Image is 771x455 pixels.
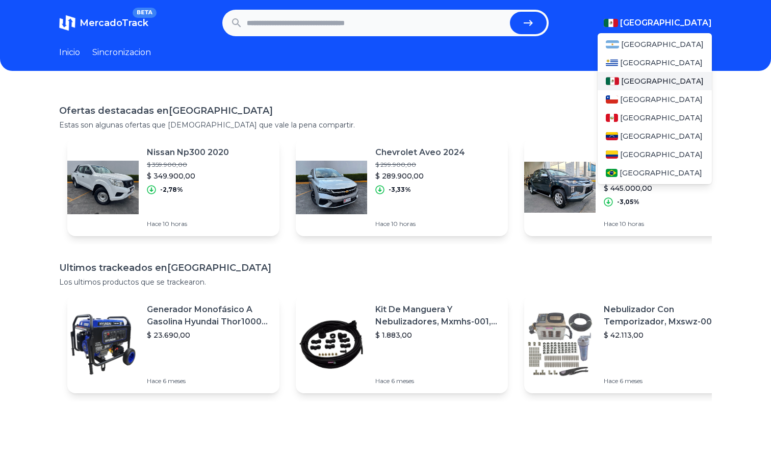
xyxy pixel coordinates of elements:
[606,169,618,177] img: Brasil
[606,95,618,104] img: Chile
[147,146,229,159] p: Nissan Np300 2020
[606,150,618,159] img: Colombia
[598,35,712,54] a: Argentina[GEOGRAPHIC_DATA]
[598,90,712,109] a: Chile[GEOGRAPHIC_DATA]
[598,72,712,90] a: Mexico[GEOGRAPHIC_DATA]
[67,138,279,236] a: Featured imageNissan Np300 2020$ 359.900,00$ 349.900,00-2,78%Hace 10 horas
[147,377,271,385] p: Hace 6 meses
[604,19,618,27] img: Mexico
[147,171,229,181] p: $ 349.900,00
[604,304,728,328] p: Nebulizador Con Temporizador, Mxswz-009, 50m, 40 Boquillas
[620,17,712,29] span: [GEOGRAPHIC_DATA]
[606,59,618,67] img: Uruguay
[92,46,151,59] a: Sincronizacion
[67,309,139,380] img: Featured image
[620,168,702,178] span: [GEOGRAPHIC_DATA]
[375,377,500,385] p: Hace 6 meses
[524,151,596,223] img: Featured image
[598,127,712,145] a: Venezuela[GEOGRAPHIC_DATA]
[296,151,367,223] img: Featured image
[620,113,703,123] span: [GEOGRAPHIC_DATA]
[606,114,618,122] img: Peru
[296,295,508,393] a: Featured imageKit De Manguera Y Nebulizadores, Mxmhs-001, 6m, 6 Tees, 8 Bo$ 1.883,00Hace 6 meses
[59,15,75,31] img: MercadoTrack
[606,77,619,85] img: Mexico
[524,309,596,380] img: Featured image
[604,377,728,385] p: Hace 6 meses
[59,15,148,31] a: MercadoTrackBETA
[375,146,465,159] p: Chevrolet Aveo 2024
[621,39,704,49] span: [GEOGRAPHIC_DATA]
[621,76,704,86] span: [GEOGRAPHIC_DATA]
[524,138,736,236] a: Featured imageMitsubishi L200 Glx 4x4 Diesel 2022$ 459.000,00$ 445.000,00-3,05%Hace 10 horas
[375,304,500,328] p: Kit De Manguera Y Nebulizadores, Mxmhs-001, 6m, 6 Tees, 8 Bo
[59,277,712,287] p: Los ultimos productos que se trackearon.
[375,330,500,340] p: $ 1.883,00
[147,330,271,340] p: $ 23.690,00
[606,40,619,48] img: Argentina
[598,54,712,72] a: Uruguay[GEOGRAPHIC_DATA]
[80,17,148,29] span: MercadoTrack
[67,295,279,393] a: Featured imageGenerador Monofásico A Gasolina Hyundai Thor10000 P 11.5 Kw$ 23.690,00Hace 6 meses
[375,220,465,228] p: Hace 10 horas
[133,8,157,18] span: BETA
[59,120,712,130] p: Estas son algunas ofertas que [DEMOGRAPHIC_DATA] que vale la pena compartir.
[160,186,183,194] p: -2,78%
[389,186,411,194] p: -3,33%
[147,220,229,228] p: Hace 10 horas
[620,94,703,105] span: [GEOGRAPHIC_DATA]
[296,138,508,236] a: Featured imageChevrolet Aveo 2024$ 299.900,00$ 289.900,00-3,33%Hace 10 horas
[598,145,712,164] a: Colombia[GEOGRAPHIC_DATA]
[617,198,639,206] p: -3,05%
[604,17,712,29] button: [GEOGRAPHIC_DATA]
[147,304,271,328] p: Generador Monofásico A Gasolina Hyundai Thor10000 P 11.5 Kw
[67,151,139,223] img: Featured image
[598,164,712,182] a: Brasil[GEOGRAPHIC_DATA]
[524,295,736,393] a: Featured imageNebulizador Con Temporizador, Mxswz-009, 50m, 40 Boquillas$ 42.113,00Hace 6 meses
[59,261,712,275] h1: Ultimos trackeados en [GEOGRAPHIC_DATA]
[147,161,229,169] p: $ 359.900,00
[59,46,80,59] a: Inicio
[606,132,618,140] img: Venezuela
[604,183,728,193] p: $ 445.000,00
[375,161,465,169] p: $ 299.900,00
[59,104,712,118] h1: Ofertas destacadas en [GEOGRAPHIC_DATA]
[620,149,703,160] span: [GEOGRAPHIC_DATA]
[620,58,703,68] span: [GEOGRAPHIC_DATA]
[296,309,367,380] img: Featured image
[598,109,712,127] a: Peru[GEOGRAPHIC_DATA]
[604,220,728,228] p: Hace 10 horas
[620,131,703,141] span: [GEOGRAPHIC_DATA]
[604,330,728,340] p: $ 42.113,00
[375,171,465,181] p: $ 289.900,00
